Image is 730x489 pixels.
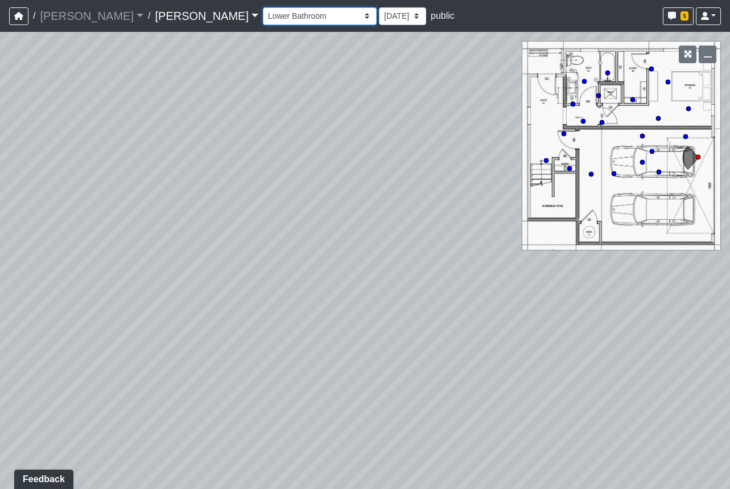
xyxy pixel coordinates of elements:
a: [PERSON_NAME] [40,5,143,27]
a: [PERSON_NAME] [155,5,258,27]
iframe: Ybug feedback widget [9,466,79,489]
button: 5 [663,7,694,25]
span: / [143,5,155,27]
span: 5 [680,11,688,20]
span: public [431,11,455,20]
span: / [28,5,40,27]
